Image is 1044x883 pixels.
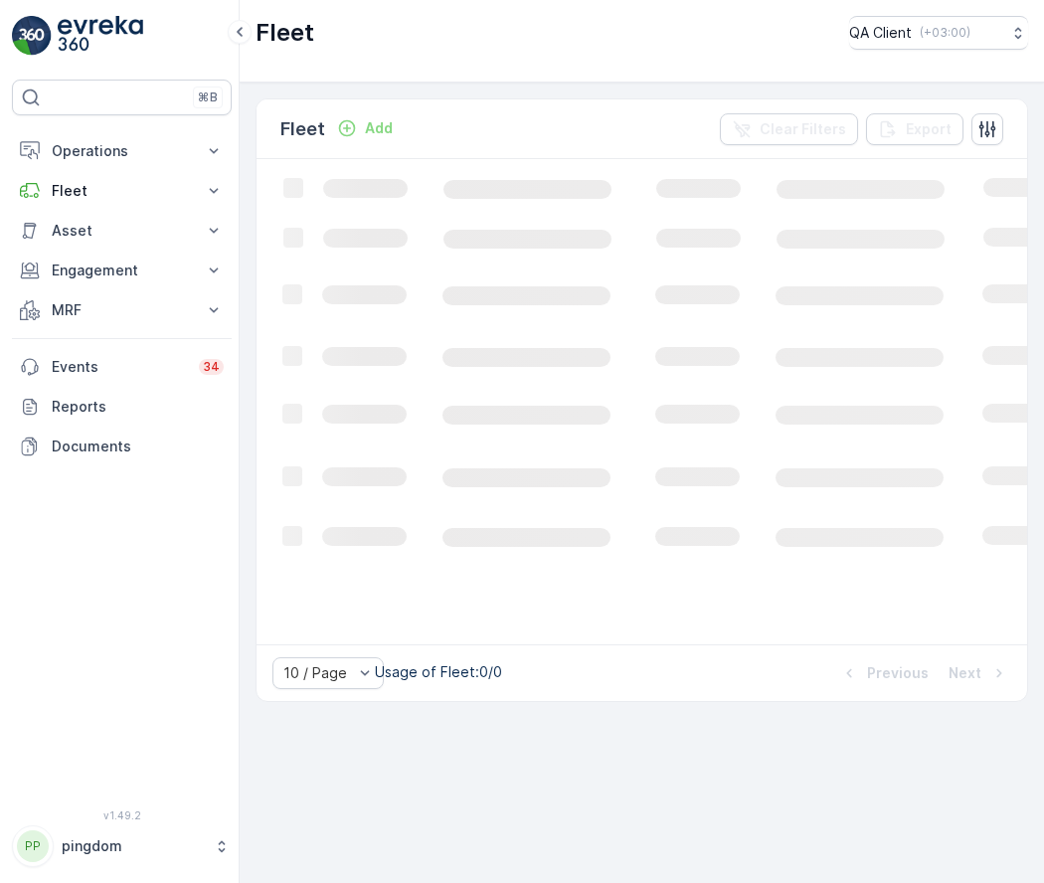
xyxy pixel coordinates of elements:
p: pingdom [62,836,204,856]
p: 34 [203,359,220,375]
button: MRF [12,290,232,330]
p: Reports [52,397,224,417]
p: Events [52,357,187,377]
button: Asset [12,211,232,251]
p: Next [949,663,981,683]
button: PPpingdom [12,825,232,867]
p: MRF [52,300,192,320]
p: QA Client [849,23,912,43]
a: Events34 [12,347,232,387]
p: Export [906,119,952,139]
p: Add [365,118,393,138]
button: QA Client(+03:00) [849,16,1028,50]
button: Previous [837,661,931,685]
a: Documents [12,427,232,466]
button: Engagement [12,251,232,290]
button: Clear Filters [720,113,858,145]
p: Usage of Fleet : 0/0 [375,662,502,682]
p: Documents [52,437,224,456]
p: Fleet [256,17,314,49]
p: Fleet [52,181,192,201]
button: Operations [12,131,232,171]
img: logo_light-DOdMpM7g.png [58,16,143,56]
button: Fleet [12,171,232,211]
p: ⌘B [198,89,218,105]
p: Operations [52,141,192,161]
a: Reports [12,387,232,427]
p: Asset [52,221,192,241]
button: Add [329,116,401,140]
button: Export [866,113,963,145]
button: Next [947,661,1011,685]
div: PP [17,830,49,862]
img: logo [12,16,52,56]
p: Fleet [280,115,325,143]
span: v 1.49.2 [12,809,232,821]
p: ( +03:00 ) [920,25,970,41]
p: Previous [867,663,929,683]
p: Clear Filters [760,119,846,139]
p: Engagement [52,261,192,280]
